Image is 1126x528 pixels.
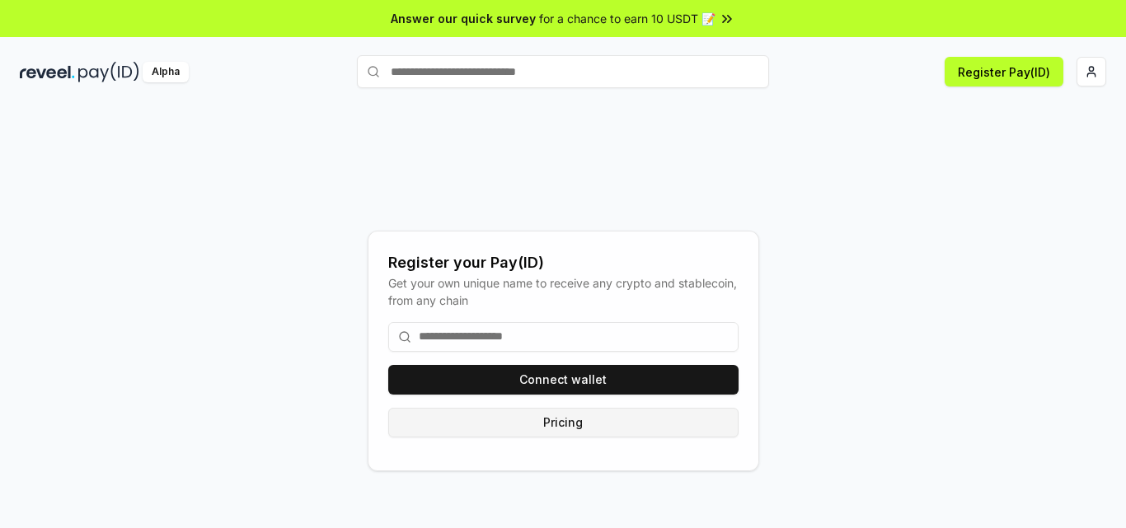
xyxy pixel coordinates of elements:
[945,57,1063,86] button: Register Pay(ID)
[78,62,139,82] img: pay_id
[539,10,715,27] span: for a chance to earn 10 USDT 📝
[388,251,739,274] div: Register your Pay(ID)
[391,10,536,27] span: Answer our quick survey
[20,62,75,82] img: reveel_dark
[143,62,189,82] div: Alpha
[388,365,739,395] button: Connect wallet
[388,274,739,309] div: Get your own unique name to receive any crypto and stablecoin, from any chain
[388,408,739,437] button: Pricing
